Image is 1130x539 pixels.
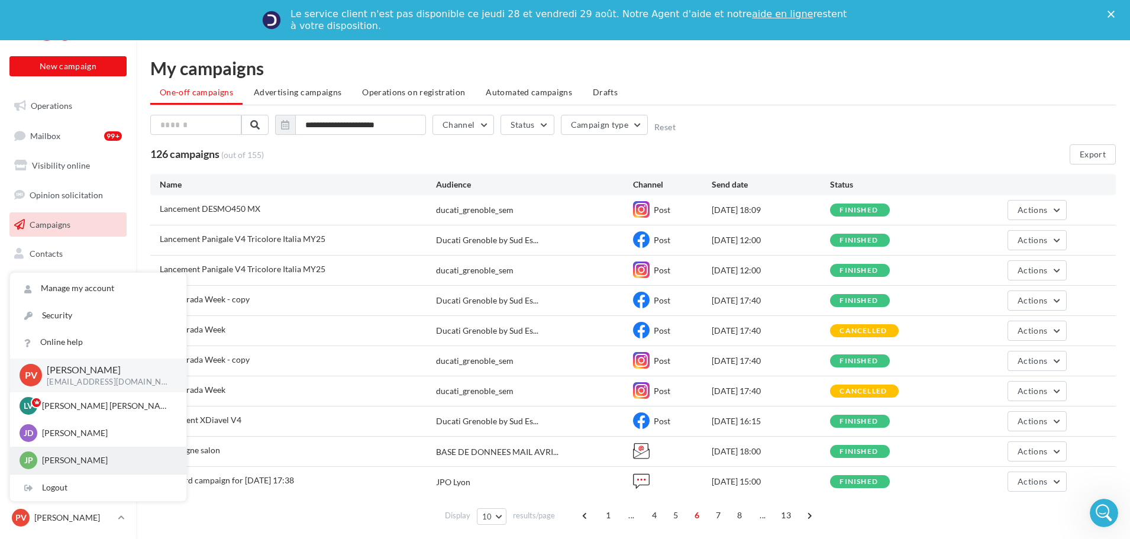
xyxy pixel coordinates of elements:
span: ... [753,506,772,525]
button: Reset [654,122,676,132]
div: [DATE] 18:09 [712,204,830,216]
img: Profile image for Service-Client [262,11,281,30]
span: Contacts [30,248,63,259]
span: Automated campaigns [486,87,572,97]
span: Standard campaign for 11-02-2025 17:38 [160,475,294,485]
div: cancelled [840,327,887,335]
a: Mailbox99+ [7,123,129,149]
div: 99+ [104,131,122,141]
span: Ducati Grenoble by Sud Es... [436,234,538,246]
div: Audience [436,179,633,191]
span: Actions [1018,386,1047,396]
div: ducati_grenoble_sem [436,385,514,397]
span: Display [445,510,470,521]
button: Campaign type [561,115,648,135]
div: ducati_grenoble_sem [436,355,514,367]
span: 13 [776,506,796,525]
a: Opinion solicitation [7,183,129,208]
span: Post [654,356,670,366]
span: 7 [709,506,728,525]
span: Ducati Grenoble by Sud Es... [436,325,538,337]
div: My campaigns [150,59,1116,77]
div: finished [840,478,878,486]
div: cancelled [840,388,887,395]
div: Status [830,179,948,191]
a: Security [10,302,186,329]
span: Post [654,235,670,245]
span: JD [24,427,33,439]
p: [PERSON_NAME] [42,427,172,439]
a: Online help [10,329,186,356]
div: finished [840,267,878,275]
div: [DATE] 15:00 [712,476,830,488]
span: Lancement Panigale V4 Tricolore Italia MY25 [160,264,325,274]
span: Ducati Grenoble by Sud Es... [436,415,538,427]
div: Channel [633,179,712,191]
a: aide en ligne [752,8,813,20]
div: ducati_grenoble_sem [436,204,514,216]
div: [DATE] 17:40 [712,355,830,367]
span: Actions [1018,476,1047,486]
a: Manage my account [10,275,186,302]
span: Post [654,295,670,305]
button: Export [1070,144,1116,164]
button: 10 [477,508,507,525]
a: PV [PERSON_NAME] [9,506,127,529]
div: [DATE] 18:00 [712,446,830,457]
div: finished [840,206,878,214]
p: [PERSON_NAME] [34,512,113,524]
span: 5 [666,506,685,525]
div: finished [840,357,878,365]
div: finished [840,418,878,425]
span: Lancement Panigale V4 Tricolore Italia MY25 [160,234,325,244]
div: Name [160,179,436,191]
div: Logout [10,475,186,501]
div: [DATE] 17:40 [712,385,830,397]
div: [DATE] 12:00 [712,234,830,246]
a: Multimedia library [7,271,129,296]
span: Opinion solicitation [30,190,103,200]
div: JPO Lyon [436,476,470,488]
span: Campaigns [30,219,70,229]
div: [DATE] 16:15 [712,415,830,427]
p: [PERSON_NAME] [47,363,167,377]
a: Calendar [7,301,129,325]
div: [DATE] 17:40 [712,325,830,337]
button: Actions [1008,351,1067,371]
span: (out of 155) [221,149,264,161]
span: Actions [1018,295,1047,305]
button: Status [501,115,554,135]
span: BASE DE DONNEES MAIL AVRI... [436,446,558,458]
span: Lv [24,400,33,412]
div: finished [840,297,878,305]
button: Actions [1008,321,1067,341]
div: Le service client n'est pas disponible ce jeudi 28 et vendredi 29 août. Notre Agent d'aide et not... [290,8,849,32]
span: Visibility online [32,160,90,170]
div: ducati_grenoble_sem [436,264,514,276]
span: lancement XDiavel V4 [160,415,241,425]
div: [DATE] 12:00 [712,264,830,276]
span: results/page [513,510,555,521]
div: Close [1108,11,1119,18]
span: ... [622,506,641,525]
span: Actions [1018,325,1047,335]
span: Multistrada Week [160,324,225,334]
button: Actions [1008,472,1067,492]
span: JP [24,454,33,466]
button: Actions [1008,411,1067,431]
button: New campaign [9,56,127,76]
span: Lancement DESMO450 MX [160,204,260,214]
span: Multistrada Week - copy [160,294,250,304]
span: 4 [645,506,664,525]
button: Actions [1008,260,1067,280]
span: Mailbox [30,130,60,140]
span: 1 [599,506,618,525]
span: Post [654,325,670,335]
span: Post [654,416,670,426]
span: Advertising campaigns [254,87,341,97]
span: Post [654,205,670,215]
button: Actions [1008,230,1067,250]
div: finished [840,448,878,456]
a: Contacts [7,241,129,266]
span: 6 [687,506,706,525]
